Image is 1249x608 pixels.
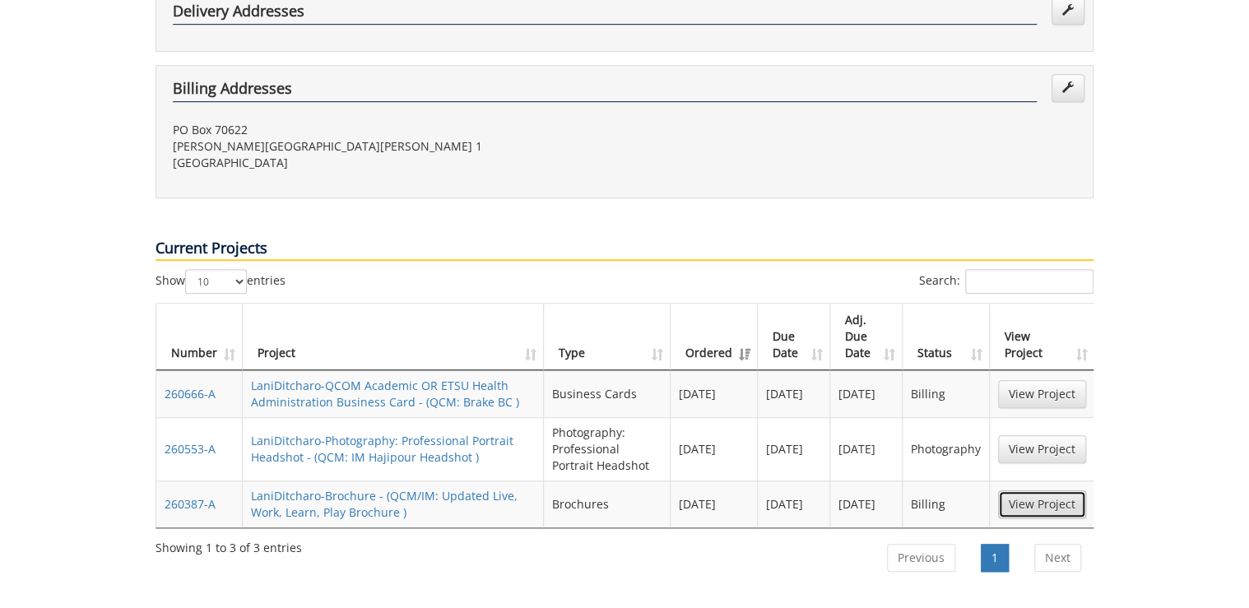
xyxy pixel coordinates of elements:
td: Billing [903,370,990,417]
h4: Billing Addresses [173,81,1037,102]
td: [DATE] [830,370,903,417]
td: [DATE] [758,370,830,417]
p: [GEOGRAPHIC_DATA] [173,155,612,171]
th: Project: activate to sort column ascending [243,304,544,370]
td: [DATE] [758,417,830,480]
input: Search: [965,269,1093,294]
a: View Project [998,380,1086,408]
th: Due Date: activate to sort column ascending [758,304,830,370]
td: [DATE] [758,480,830,527]
td: [DATE] [671,480,758,527]
p: PO Box 70622 [173,122,612,138]
td: [DATE] [671,417,758,480]
div: Showing 1 to 3 of 3 entries [156,533,302,556]
label: Show entries [156,269,286,294]
th: Ordered: activate to sort column ascending [671,304,758,370]
th: Adj. Due Date: activate to sort column ascending [830,304,903,370]
td: Billing [903,480,990,527]
td: Photography [903,417,990,480]
a: LaniDitcharo-QCOM Academic OR ETSU Health Administration Business Card - (QCM: Brake BC ) [251,378,519,410]
p: Current Projects [156,238,1093,261]
a: Next [1034,544,1081,572]
th: View Project: activate to sort column ascending [990,304,1094,370]
td: Brochures [544,480,671,527]
a: Previous [887,544,955,572]
a: Edit Addresses [1052,74,1084,102]
a: LaniDitcharo-Brochure - (QCM/IM: Updated Live, Work, Learn, Play Brochure ) [251,488,518,520]
a: 260553-A [165,441,216,457]
a: 260387-A [165,496,216,512]
h4: Delivery Addresses [173,3,1037,25]
td: Photography: Professional Portrait Headshot [544,417,671,480]
td: [DATE] [830,480,903,527]
a: 1 [981,544,1009,572]
td: [DATE] [830,417,903,480]
select: Showentries [185,269,247,294]
p: [PERSON_NAME][GEOGRAPHIC_DATA][PERSON_NAME] 1 [173,138,612,155]
td: [DATE] [671,370,758,417]
a: 260666-A [165,386,216,401]
a: LaniDitcharo-Photography: Professional Portrait Headshot - (QCM: IM Hajipour Headshot ) [251,433,513,465]
th: Status: activate to sort column ascending [903,304,990,370]
a: View Project [998,435,1086,463]
th: Number: activate to sort column ascending [156,304,243,370]
a: View Project [998,490,1086,518]
td: Business Cards [544,370,671,417]
th: Type: activate to sort column ascending [544,304,671,370]
label: Search: [919,269,1093,294]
